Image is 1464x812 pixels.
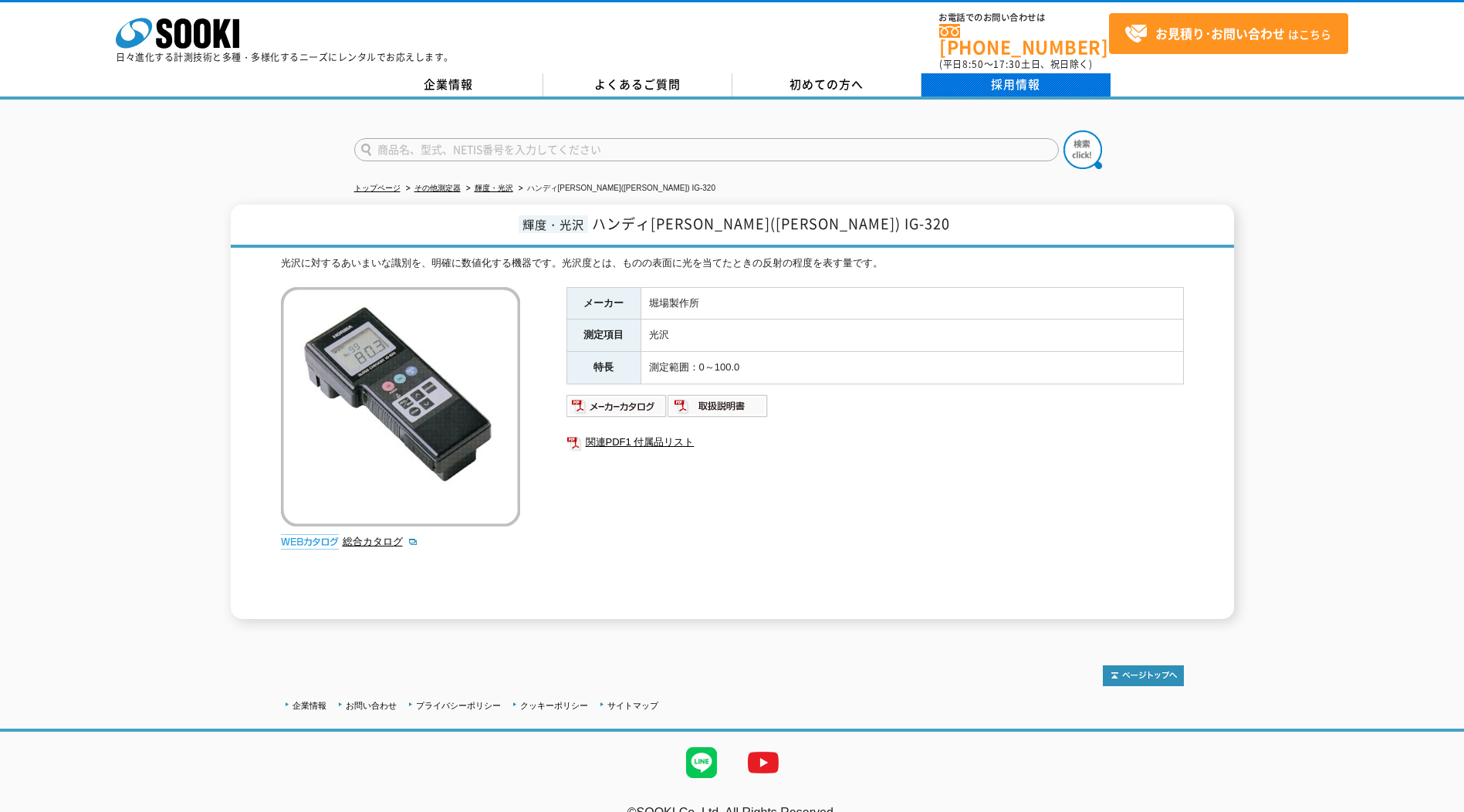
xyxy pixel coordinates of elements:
img: webカタログ [281,534,339,550]
span: 8:50 [962,57,984,71]
p: 日々進化する計測技術と多種・多様化するニーズにレンタルでお応えします。 [116,52,454,62]
th: 測定項目 [566,320,641,352]
a: よくあるご質問 [543,73,732,96]
td: 堀場製作所 [641,287,1183,320]
span: お電話でのお問い合わせは [939,13,1109,22]
a: トップページ [354,184,401,192]
a: お見積り･お問い合わせはこちら [1109,13,1348,54]
img: 取扱説明書 [668,394,769,418]
a: その他測定器 [414,184,461,192]
li: ハンディ[PERSON_NAME]([PERSON_NAME]) IG-320 [516,181,716,197]
span: はこちら [1124,22,1331,46]
img: btn_search.png [1063,130,1102,169]
th: 特長 [566,352,641,384]
span: 17:30 [993,57,1021,71]
img: トップページへ [1103,665,1184,686]
a: クッキーポリシー [520,701,588,710]
a: 企業情報 [354,73,543,96]
span: (平日 ～ 土日、祝日除く) [939,57,1092,71]
img: ハンディ光沢計(グロスチェッカ) IG-320 [281,287,520,526]
a: 採用情報 [921,73,1111,96]
img: メーカーカタログ [566,394,668,418]
input: 商品名、型式、NETIS番号を入力してください [354,138,1059,161]
a: 企業情報 [292,701,326,710]
td: 光沢 [641,320,1183,352]
a: 関連PDF1 付属品リスト [566,432,1184,452]
a: サイトマップ [607,701,658,710]
td: 測定範囲：0～100.0 [641,352,1183,384]
th: メーカー [566,287,641,320]
a: プライバシーポリシー [416,701,501,710]
a: メーカーカタログ [566,404,668,415]
a: 総合カタログ [343,536,418,547]
a: [PHONE_NUMBER] [939,24,1109,56]
a: 取扱説明書 [668,404,769,415]
img: LINE [671,732,732,793]
img: YouTube [732,732,794,793]
span: 初めての方へ [789,76,864,93]
span: 輝度・光沢 [519,215,588,233]
span: ハンディ[PERSON_NAME]([PERSON_NAME]) IG-320 [592,213,950,234]
a: 輝度・光沢 [475,184,513,192]
strong: お見積り･お問い合わせ [1155,24,1285,42]
a: お問い合わせ [346,701,397,710]
div: 光沢に対するあいまいな識別を、明確に数値化する機器です。光沢度とは、ものの表面に光を当てたときの反射の程度を表す量です。 [281,255,1184,272]
a: 初めての方へ [732,73,921,96]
